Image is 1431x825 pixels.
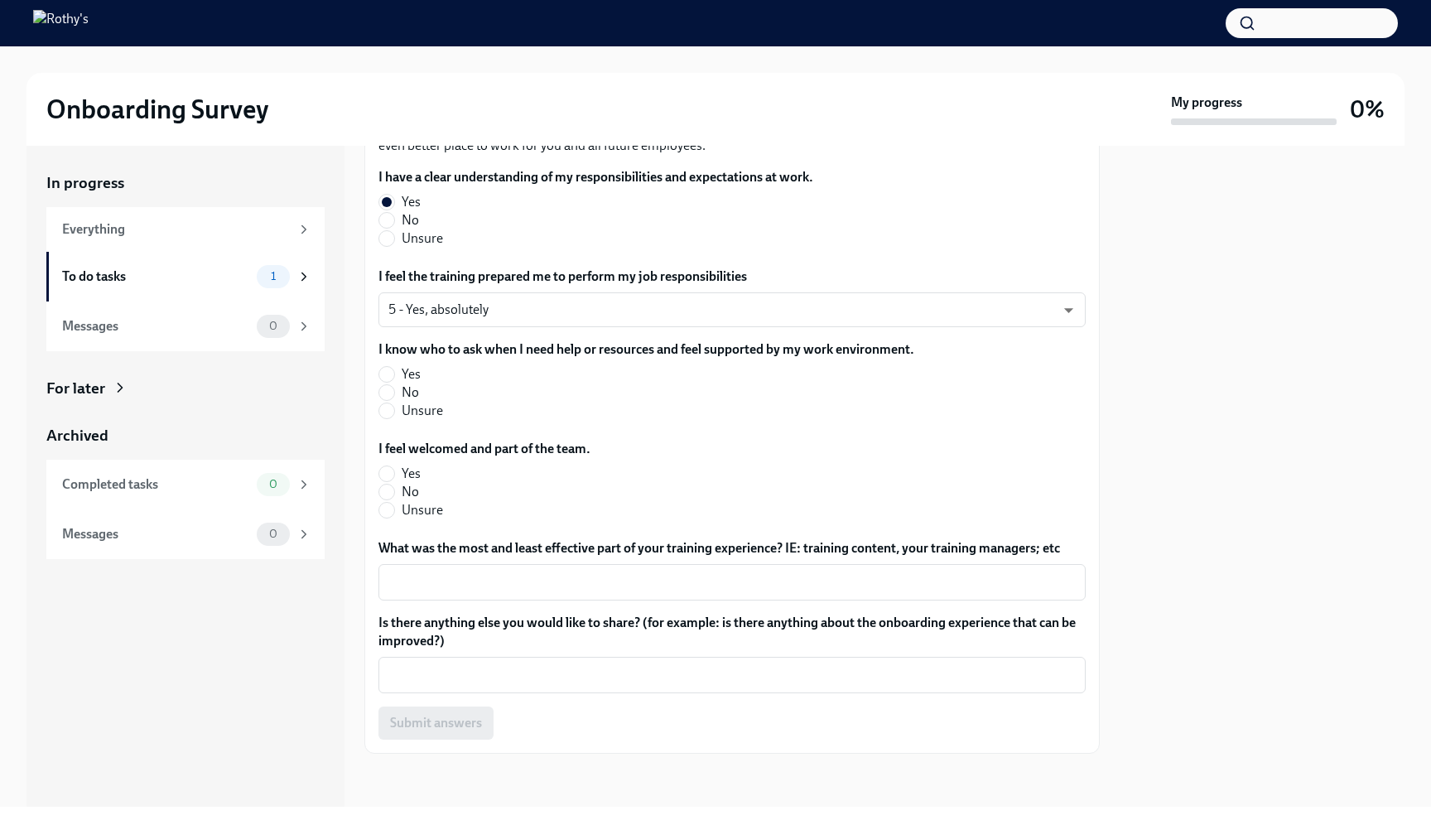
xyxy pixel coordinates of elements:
[402,229,443,248] span: Unsure
[402,384,419,402] span: No
[402,365,421,384] span: Yes
[402,193,421,211] span: Yes
[46,252,325,302] a: To do tasks1
[402,402,443,420] span: Unsure
[402,483,419,501] span: No
[1350,94,1385,124] h3: 0%
[46,509,325,559] a: Messages0
[259,478,287,490] span: 0
[46,378,325,399] a: For later
[378,539,1086,557] label: What was the most and least effective part of your training experience? IE: training content, you...
[46,302,325,351] a: Messages0
[46,172,325,194] a: In progress
[46,460,325,509] a: Completed tasks0
[1171,94,1242,112] strong: My progress
[378,340,914,359] label: I know who to ask when I need help or resources and feel supported by my work environment.
[402,465,421,483] span: Yes
[46,378,105,399] div: For later
[378,292,1086,327] div: 5 - Yes, absolutely
[378,614,1086,650] label: Is there anything else you would like to share? (for example: is there anything about the onboard...
[62,525,250,543] div: Messages
[62,317,250,335] div: Messages
[46,93,268,126] h2: Onboarding Survey
[259,528,287,540] span: 0
[259,320,287,332] span: 0
[33,10,89,36] img: Rothy's
[62,475,250,494] div: Completed tasks
[378,168,813,186] label: I have a clear understanding of my responsibilities and expectations at work.
[261,270,286,282] span: 1
[378,268,1086,286] label: I feel the training prepared me to perform my job responsibilities
[62,220,290,239] div: Everything
[62,268,250,286] div: To do tasks
[402,501,443,519] span: Unsure
[46,425,325,446] a: Archived
[402,211,419,229] span: No
[378,440,590,458] label: I feel welcomed and part of the team.
[46,207,325,252] a: Everything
